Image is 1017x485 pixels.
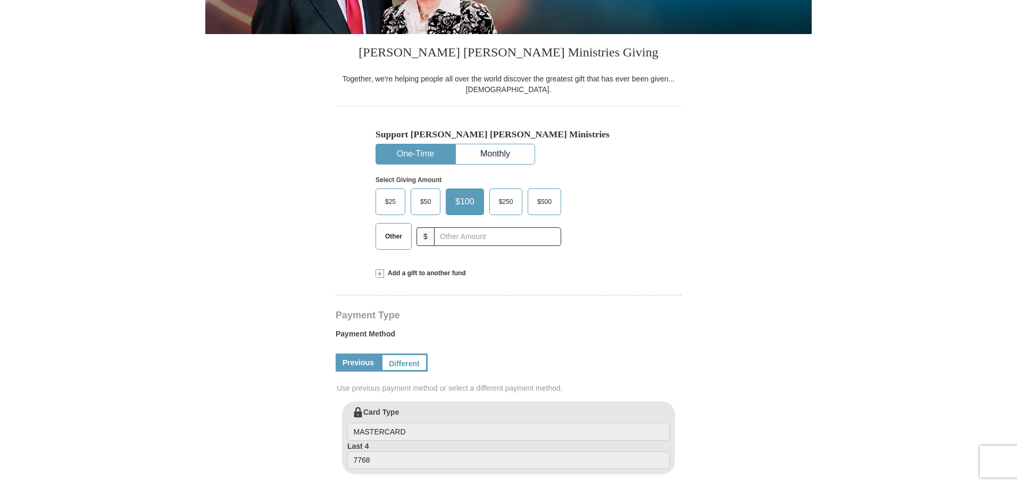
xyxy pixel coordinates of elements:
h4: Payment Type [336,311,681,319]
span: Add a gift to another fund [384,269,466,278]
span: $ [416,227,435,246]
label: Card Type [347,407,670,441]
button: One-Time [376,144,455,164]
h3: [PERSON_NAME] [PERSON_NAME] Ministries Giving [336,34,681,73]
span: $25 [380,194,401,210]
span: $50 [415,194,436,210]
h5: Support [PERSON_NAME] [PERSON_NAME] Ministries [376,129,641,140]
label: Payment Method [336,328,681,344]
button: Monthly [456,144,535,164]
span: Use previous payment method or select a different payment method. [337,383,682,393]
span: $250 [494,194,519,210]
div: Together, we're helping people all over the world discover the greatest gift that has ever been g... [336,73,681,95]
input: Last 4 [347,451,670,470]
input: Card Type [347,423,670,441]
strong: Select Giving Amount [376,176,441,184]
span: Other [380,228,407,244]
span: $500 [532,194,557,210]
a: Previous [336,354,381,372]
span: $100 [450,194,480,210]
a: Different [381,354,428,372]
label: Last 4 [347,441,670,470]
input: Other Amount [434,227,561,246]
